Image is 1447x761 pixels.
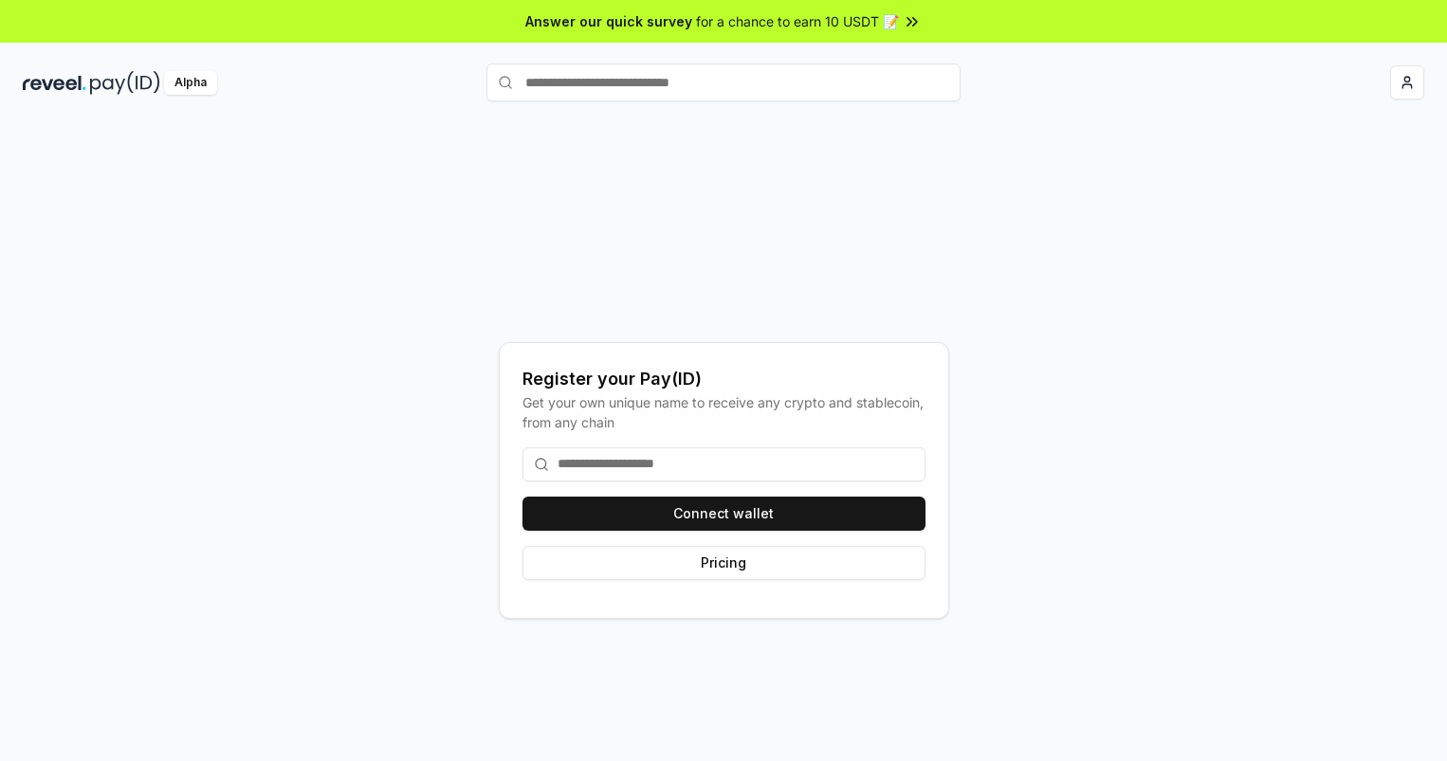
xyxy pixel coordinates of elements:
span: for a chance to earn 10 USDT 📝 [696,11,899,31]
button: Connect wallet [522,497,925,531]
span: Answer our quick survey [525,11,692,31]
img: reveel_dark [23,71,86,95]
div: Register your Pay(ID) [522,366,925,392]
img: pay_id [90,71,160,95]
button: Pricing [522,546,925,580]
div: Get your own unique name to receive any crypto and stablecoin, from any chain [522,392,925,432]
div: Alpha [164,71,217,95]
